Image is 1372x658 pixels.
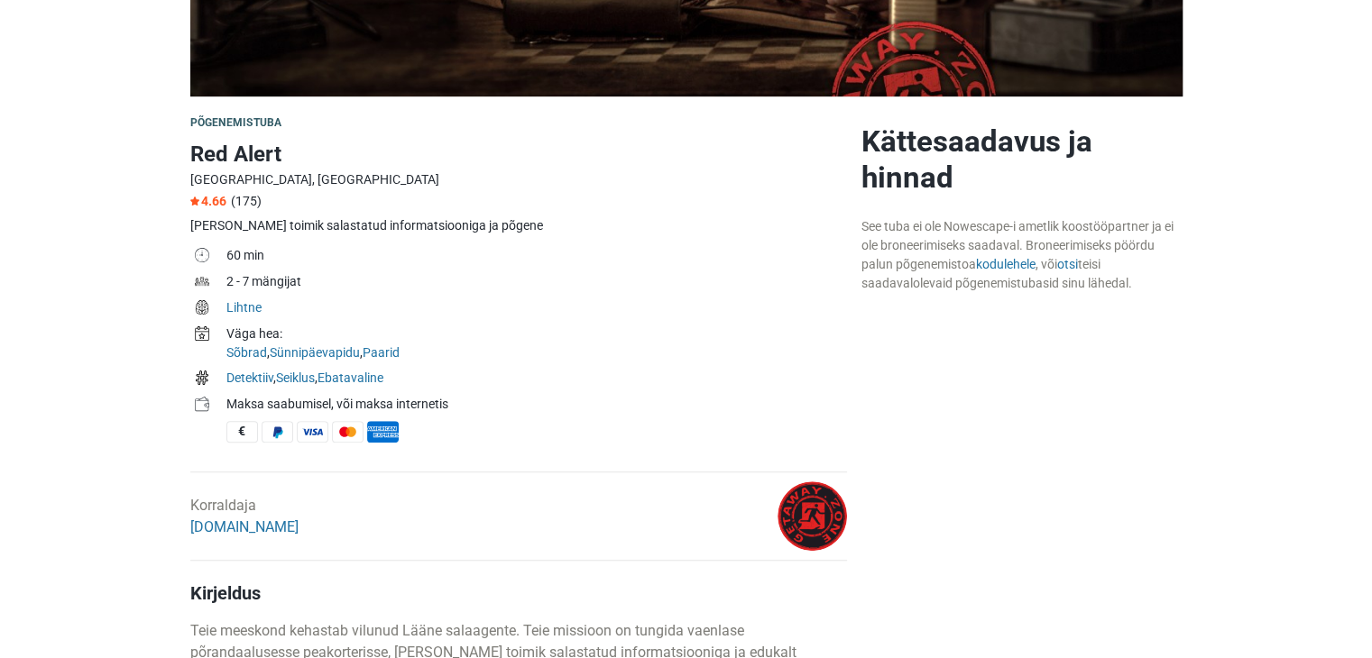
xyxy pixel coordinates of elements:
span: PayPal [262,421,293,443]
a: Ebatavaline [318,370,383,385]
span: Visa [297,421,328,443]
span: 4.66 [190,194,226,208]
a: otsi [1057,257,1078,271]
td: 2 - 7 mängijat [226,270,847,297]
div: [GEOGRAPHIC_DATA], [GEOGRAPHIC_DATA] [190,170,847,189]
a: Sünnipäevapidu [270,345,360,360]
a: [DOMAIN_NAME] [190,518,299,535]
span: (175) [231,194,262,208]
span: Põgenemistuba [190,116,282,129]
h1: Red Alert [190,138,847,170]
span: Sularaha [226,421,258,443]
td: 60 min [226,244,847,270]
a: Seiklus [276,370,315,385]
td: , , [226,323,847,367]
a: Sõbrad [226,345,267,360]
div: Korraldaja [190,495,299,538]
div: Maksa saabumisel, või maksa internetis [226,395,847,414]
div: [PERSON_NAME] toimik salastatud informatsiooniga ja põgene [190,216,847,235]
a: Detektiiv [226,370,273,385]
div: Väga hea: [226,324,847,343]
a: Paarid [363,345,400,360]
td: , , [226,367,847,393]
a: kodulehele [976,257,1036,271]
div: See tuba ei ole Nowescape-i ametlik koostööpartner ja ei ole broneerimiseks saadaval. Broneerimis... [861,217,1183,293]
a: Lihtne [226,300,262,315]
span: American Express [367,421,399,443]
h2: Kättesaadavus ja hinnad [861,123,1183,196]
span: MasterCard [332,421,364,443]
img: Star [190,196,199,206]
img: 45fbc6d3e05ebd93l.png [778,481,847,551]
h4: Kirjeldus [190,582,847,604]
